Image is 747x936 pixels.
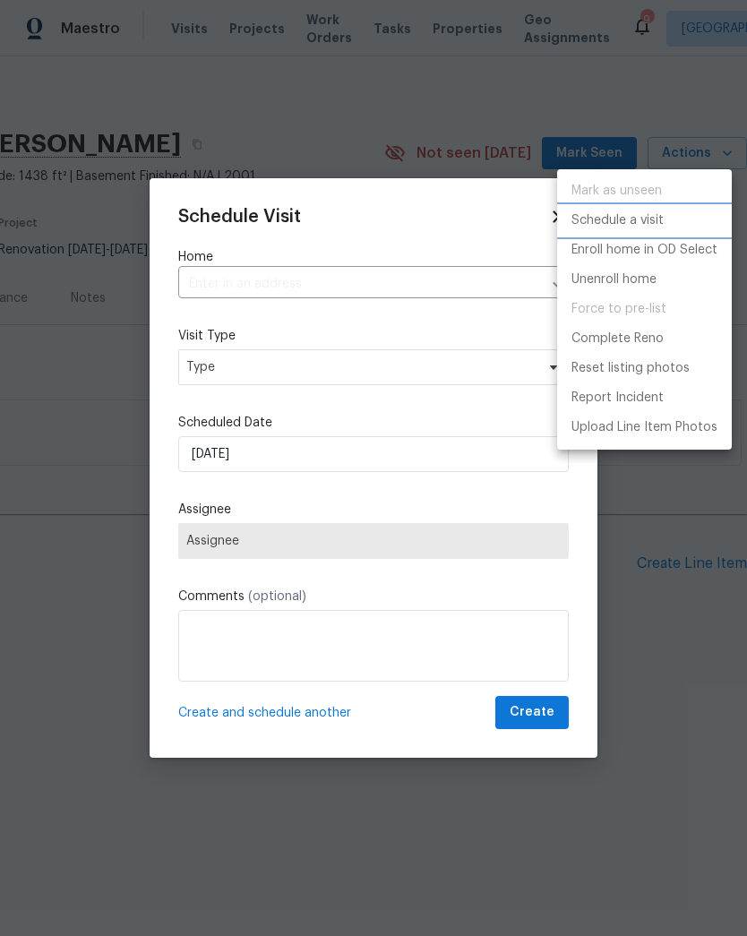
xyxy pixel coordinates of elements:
[571,359,690,378] p: Reset listing photos
[571,330,664,348] p: Complete Reno
[571,389,664,408] p: Report Incident
[557,295,732,324] span: Setup visit must be completed before moving home to pre-list
[571,418,717,437] p: Upload Line Item Photos
[571,211,664,230] p: Schedule a visit
[571,241,717,260] p: Enroll home in OD Select
[571,270,657,289] p: Unenroll home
